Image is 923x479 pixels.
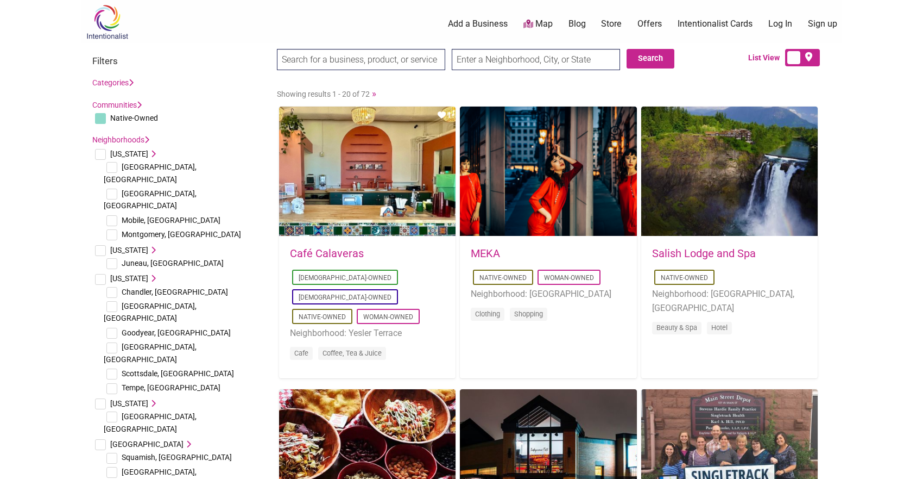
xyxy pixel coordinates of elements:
[661,274,708,282] a: Native-Owned
[475,310,500,318] a: Clothing
[122,230,241,239] span: Montgomery, [GEOGRAPHIC_DATA]
[110,274,148,283] span: [US_STATE]
[471,247,500,260] a: MEKA
[122,453,232,462] span: Squamish, [GEOGRAPHIC_DATA]
[323,349,382,357] a: Coffee, Tea & Juice
[568,18,586,30] a: Blog
[122,328,231,337] span: Goodyear, [GEOGRAPHIC_DATA]
[678,18,753,30] a: Intentionalist Cards
[290,326,445,340] li: Neighborhood: Yesler Terrace
[652,247,756,260] a: Salish Lodge and Spa
[523,18,553,30] a: Map
[122,259,224,268] span: Juneau, [GEOGRAPHIC_DATA]
[104,412,197,433] span: [GEOGRAPHIC_DATA], [GEOGRAPHIC_DATA]
[748,52,785,64] span: List View
[652,287,807,315] li: Neighborhood: [GEOGRAPHIC_DATA], [GEOGRAPHIC_DATA]
[299,274,391,282] a: [DEMOGRAPHIC_DATA]-Owned
[808,18,837,30] a: Sign up
[637,18,662,30] a: Offers
[81,4,133,40] img: Intentionalist
[104,189,197,210] span: [GEOGRAPHIC_DATA], [GEOGRAPHIC_DATA]
[104,343,197,363] span: [GEOGRAPHIC_DATA], [GEOGRAPHIC_DATA]
[110,399,148,408] span: [US_STATE]
[627,49,674,69] button: Search
[110,114,158,122] span: Native-Owned
[110,246,148,254] span: [US_STATE]
[122,383,220,392] span: Tempe, [GEOGRAPHIC_DATA]
[514,310,543,318] a: Shopping
[110,440,184,449] span: [GEOGRAPHIC_DATA]
[768,18,792,30] a: Log In
[92,101,142,109] a: Communities
[92,135,149,144] a: Neighborhoods
[656,324,697,332] a: Beauty & Spa
[290,247,364,260] a: Café Calaveras
[277,49,445,70] input: Search for a business, product, or service
[544,274,594,282] a: Woman-Owned
[452,49,620,70] input: Enter a Neighborhood, City, or State
[299,313,346,321] a: Native-Owned
[294,349,308,357] a: Cafe
[277,90,370,98] span: Showing results 1 - 20 of 72
[479,274,527,282] a: Native-Owned
[122,216,220,225] span: Mobile, [GEOGRAPHIC_DATA]
[104,163,197,183] span: [GEOGRAPHIC_DATA], [GEOGRAPHIC_DATA]
[363,313,413,321] a: Woman-Owned
[471,287,625,301] li: Neighborhood: [GEOGRAPHIC_DATA]
[372,88,376,99] a: »
[601,18,622,30] a: Store
[122,288,228,296] span: Chandler, [GEOGRAPHIC_DATA]
[104,302,197,322] span: [GEOGRAPHIC_DATA], [GEOGRAPHIC_DATA]
[92,78,134,87] a: Categories
[448,18,508,30] a: Add a Business
[110,150,148,158] span: [US_STATE]
[711,324,728,332] a: Hotel
[122,369,234,378] span: Scottsdale, [GEOGRAPHIC_DATA]
[299,294,391,301] a: [DEMOGRAPHIC_DATA]-Owned
[92,55,266,66] h3: Filters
